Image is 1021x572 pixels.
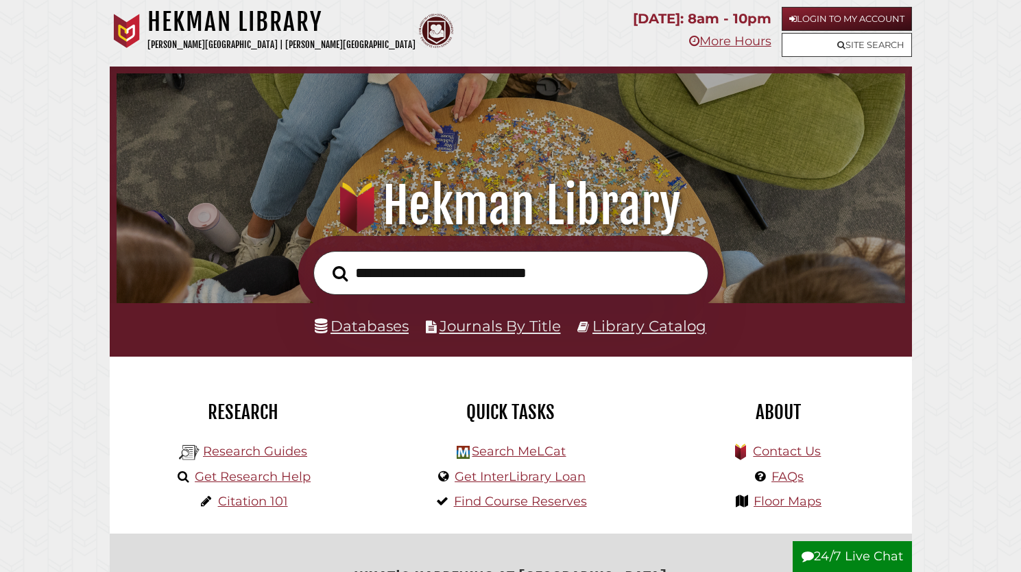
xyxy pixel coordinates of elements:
button: Search [326,262,355,285]
a: Research Guides [203,444,307,459]
h2: Quick Tasks [387,401,634,424]
a: Search MeLCat [472,444,566,459]
a: Databases [315,317,409,335]
a: Floor Maps [754,494,821,509]
a: Contact Us [753,444,821,459]
a: Library Catalog [592,317,706,335]
p: [PERSON_NAME][GEOGRAPHIC_DATA] | [PERSON_NAME][GEOGRAPHIC_DATA] [147,37,416,53]
a: Login to My Account [782,7,912,31]
h1: Hekman Library [147,7,416,37]
i: Search [333,265,348,282]
img: Hekman Library Logo [457,446,470,459]
h1: Hekman Library [132,176,889,236]
a: Find Course Reserves [454,494,587,509]
a: Citation 101 [218,494,288,509]
a: FAQs [771,469,804,484]
img: Calvin Theological Seminary [419,14,453,48]
p: [DATE]: 8am - 10pm [633,7,771,31]
img: Calvin University [110,14,144,48]
h2: Research [120,401,367,424]
h2: About [655,401,902,424]
a: Journals By Title [440,317,561,335]
a: Get InterLibrary Loan [455,469,586,484]
a: Get Research Help [195,469,311,484]
a: More Hours [689,34,771,49]
a: Site Search [782,33,912,57]
img: Hekman Library Logo [179,442,200,463]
